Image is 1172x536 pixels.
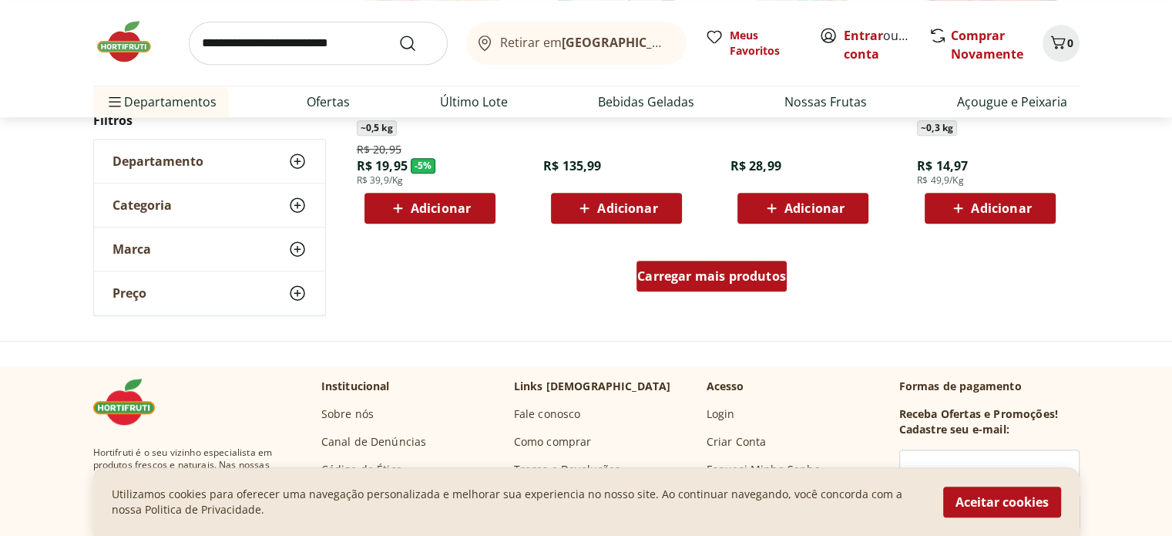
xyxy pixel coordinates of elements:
a: Meus Favoritos [705,28,801,59]
img: Hortifruti [93,379,170,425]
span: ~ 0,5 kg [357,120,397,136]
span: Hortifruti é o seu vizinho especialista em produtos frescos e naturais. Nas nossas plataformas de... [93,447,297,533]
span: Adicionar [597,202,657,214]
span: R$ 20,95 [357,142,401,157]
span: - 5 % [411,158,436,174]
span: R$ 28,99 [730,157,781,174]
span: Meus Favoritos [730,28,801,59]
h3: Receba Ofertas e Promoções! [899,406,1058,422]
p: Utilizamos cookies para oferecer uma navegação personalizada e melhorar sua experiencia no nosso ... [112,487,925,517]
button: Retirar em[GEOGRAPHIC_DATA]/[GEOGRAPHIC_DATA] [466,22,687,65]
button: Carrinho [1043,25,1080,62]
button: Categoria [94,184,325,227]
span: 0 [1067,35,1073,50]
b: [GEOGRAPHIC_DATA]/[GEOGRAPHIC_DATA] [562,34,821,51]
span: Adicionar [784,202,845,214]
p: Formas de pagamento [899,379,1080,394]
span: Departamentos [106,83,217,120]
span: Preço [112,285,146,301]
p: Acesso [707,379,744,394]
span: R$ 39,9/Kg [357,174,404,187]
span: R$ 135,99 [543,157,601,174]
span: Marca [112,241,151,257]
a: Esqueci Minha Senha [707,462,821,477]
button: Adicionar [551,193,682,224]
h3: Cadastre seu e-mail: [899,422,1009,437]
span: Adicionar [411,202,471,214]
a: Ofertas [307,93,350,111]
button: Departamento [94,140,325,183]
span: Categoria [112,197,172,213]
p: Institucional [321,379,390,394]
span: Carregar mais produtos [637,270,786,282]
a: Carregar mais produtos [636,261,787,298]
button: Preço [94,271,325,315]
p: Links [DEMOGRAPHIC_DATA] [514,379,671,394]
span: ~ 0,3 kg [917,120,957,136]
span: R$ 14,97 [917,157,968,174]
a: Como comprar [514,434,592,450]
a: Código de Ética [321,462,402,477]
button: Menu [106,83,124,120]
button: Submit Search [398,34,435,52]
a: Nossas Frutas [784,93,867,111]
button: Adicionar [364,193,495,224]
span: Retirar em [500,35,670,49]
a: Açougue e Peixaria [957,93,1067,111]
a: Bebidas Geladas [598,93,694,111]
button: Marca [94,228,325,271]
a: Trocas e Devoluções [514,462,621,477]
span: Departamento [112,153,203,169]
input: search [189,22,448,65]
a: Login [707,406,735,422]
h2: Filtros [93,105,326,136]
span: R$ 19,95 [357,157,408,174]
span: ou [844,26,912,63]
a: Entrar [844,27,883,44]
button: Adicionar [737,193,868,224]
a: Sobre nós [321,406,374,422]
span: R$ 49,9/Kg [917,174,964,187]
a: Fale conosco [514,406,581,422]
a: Criar Conta [707,434,767,450]
a: Canal de Denúncias [321,434,427,450]
button: Adicionar [925,193,1056,224]
span: Adicionar [971,202,1031,214]
button: Aceitar cookies [943,487,1061,517]
a: Último Lote [440,93,508,111]
a: Criar conta [844,27,929,62]
a: Comprar Novamente [951,27,1023,62]
img: Hortifruti [93,19,170,65]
